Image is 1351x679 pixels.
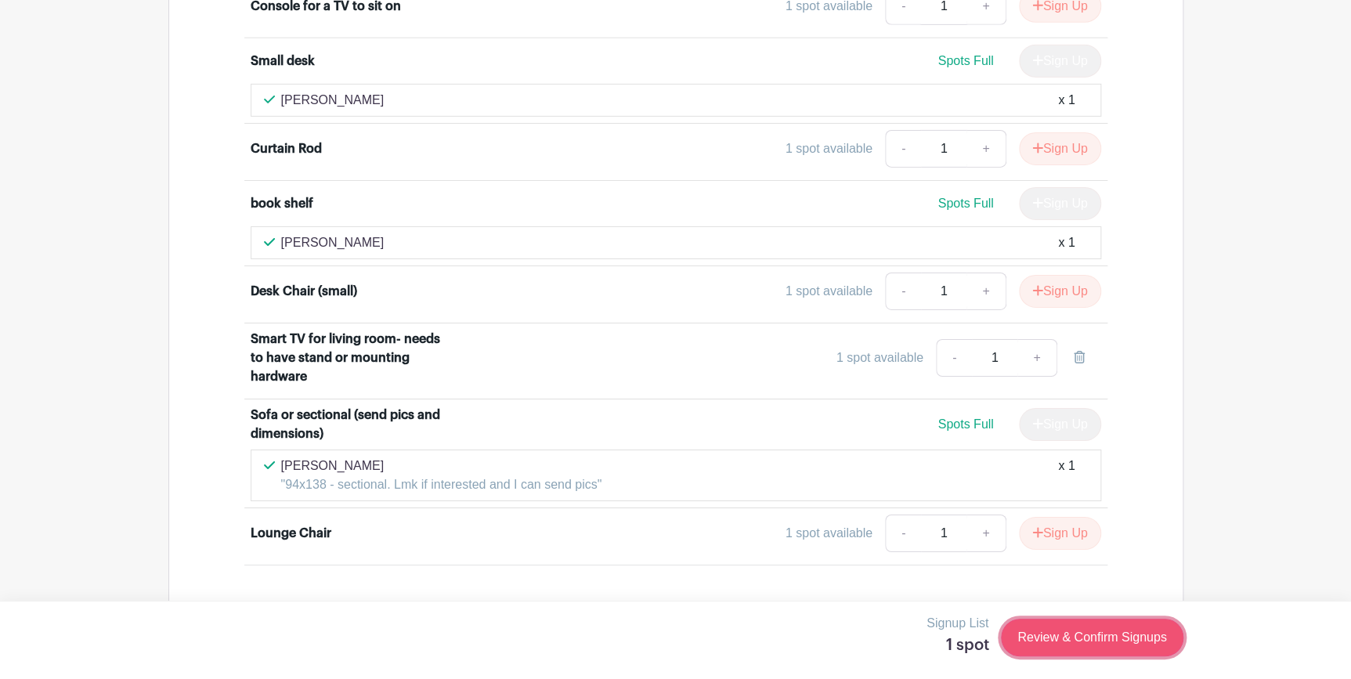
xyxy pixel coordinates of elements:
p: Signup List [927,614,988,633]
span: Spots Full [937,197,993,210]
a: + [966,273,1006,310]
span: Spots Full [937,54,993,67]
a: - [885,515,921,552]
button: Sign Up [1019,132,1101,165]
p: [PERSON_NAME] [281,457,602,475]
div: x 1 [1058,91,1075,110]
div: Curtain Rod [251,139,322,158]
p: [PERSON_NAME] [281,233,385,252]
div: 1 spot available [836,349,923,367]
div: 1 spot available [786,524,872,543]
a: + [966,515,1006,552]
a: + [1017,339,1057,377]
div: 1 spot available [786,282,872,301]
div: x 1 [1058,233,1075,252]
a: - [936,339,972,377]
p: "94x138 - sectional. Lmk if interested and I can send pics" [281,475,602,494]
div: Sofa or sectional (send pics and dimensions) [251,406,445,443]
div: Lounge Chair [251,524,331,543]
div: Small desk [251,52,315,70]
div: Smart TV for living room- needs to have stand or mounting hardware [251,330,445,386]
h5: 1 spot [927,636,988,655]
span: Spots Full [937,417,993,431]
a: Review & Confirm Signups [1001,619,1183,656]
div: 1 spot available [786,139,872,158]
div: x 1 [1058,457,1075,494]
a: - [885,130,921,168]
button: Sign Up [1019,275,1101,308]
div: Desk Chair (small) [251,282,357,301]
div: book shelf [251,194,313,213]
a: - [885,273,921,310]
p: [PERSON_NAME] [281,91,385,110]
button: Sign Up [1019,517,1101,550]
a: + [966,130,1006,168]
